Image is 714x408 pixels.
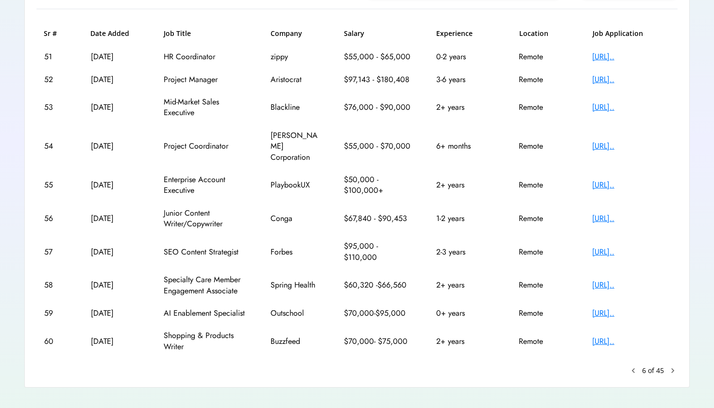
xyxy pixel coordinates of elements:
[593,29,670,38] h6: Job Application
[519,213,567,224] div: Remote
[271,308,319,319] div: Outschool
[164,174,246,196] div: Enterprise Account Executive
[519,308,567,319] div: Remote
[91,51,139,62] div: [DATE]
[629,366,638,375] button: keyboard_arrow_left
[164,247,246,257] div: SEO Content Strategist
[344,308,412,319] div: $70,000-$95,000
[44,247,66,257] div: 57
[592,102,670,113] div: [URL]..
[436,29,494,38] h6: Experience
[519,247,567,257] div: Remote
[91,141,139,152] div: [DATE]
[164,97,246,119] div: Mid-Market Sales Executive
[44,336,66,347] div: 60
[519,74,567,85] div: Remote
[519,51,567,62] div: Remote
[344,74,412,85] div: $97,143 - $180,408
[519,280,567,290] div: Remote
[519,336,567,347] div: Remote
[436,280,494,290] div: 2+ years
[164,51,246,62] div: HR Coordinator
[44,141,66,152] div: 54
[91,74,139,85] div: [DATE]
[44,102,66,113] div: 53
[642,366,664,375] div: 6 of 45
[592,180,670,190] div: [URL]..
[592,308,670,319] div: [URL]..
[164,208,246,230] div: Junior Content Writer/Copywriter
[344,29,412,38] h6: Salary
[271,130,319,163] div: [PERSON_NAME] Corporation
[91,308,139,319] div: [DATE]
[44,180,66,190] div: 55
[271,336,319,347] div: Buzzfeed
[164,308,246,319] div: AI Enablement Specialist
[436,51,494,62] div: 0-2 years
[44,280,66,290] div: 58
[164,330,246,352] div: Shopping & Products Writer
[271,51,319,62] div: zippy
[164,141,246,152] div: Project Coordinator
[44,213,66,224] div: 56
[592,51,670,62] div: [URL]..
[164,74,246,85] div: Project Manager
[90,29,139,38] h6: Date Added
[344,241,412,263] div: $95,000 - $110,000
[164,29,191,38] h6: Job Title
[592,280,670,290] div: [URL]..
[271,29,319,38] h6: Company
[436,102,494,113] div: 2+ years
[519,29,568,38] h6: Location
[164,274,246,296] div: Specialty Care Member Engagement Associate
[91,336,139,347] div: [DATE]
[436,247,494,257] div: 2-3 years
[344,102,412,113] div: $76,000 - $90,000
[592,336,670,347] div: [URL]..
[344,280,412,290] div: $60,320 -$66,560
[668,366,678,375] button: chevron_right
[436,336,494,347] div: 2+ years
[271,213,319,224] div: Conga
[592,141,670,152] div: [URL]..
[592,74,670,85] div: [URL]..
[344,336,412,347] div: $70,000- $75,000
[44,74,66,85] div: 52
[44,51,66,62] div: 51
[344,213,412,224] div: $67,840 - $90,453
[519,141,567,152] div: Remote
[44,308,66,319] div: 59
[91,102,139,113] div: [DATE]
[271,247,319,257] div: Forbes
[271,280,319,290] div: Spring Health
[271,180,319,190] div: PlaybookUX
[344,51,412,62] div: $55,000 - $65,000
[519,102,567,113] div: Remote
[271,74,319,85] div: Aristocrat
[91,213,139,224] div: [DATE]
[91,280,139,290] div: [DATE]
[592,213,670,224] div: [URL]..
[271,102,319,113] div: Blackline
[436,180,494,190] div: 2+ years
[91,180,139,190] div: [DATE]
[436,141,494,152] div: 6+ months
[91,247,139,257] div: [DATE]
[344,141,412,152] div: $55,000 - $70,000
[344,174,412,196] div: $50,000 - $100,000+
[519,180,567,190] div: Remote
[436,213,494,224] div: 1-2 years
[436,308,494,319] div: 0+ years
[592,247,670,257] div: [URL]..
[44,29,66,38] h6: Sr #
[436,74,494,85] div: 3-6 years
